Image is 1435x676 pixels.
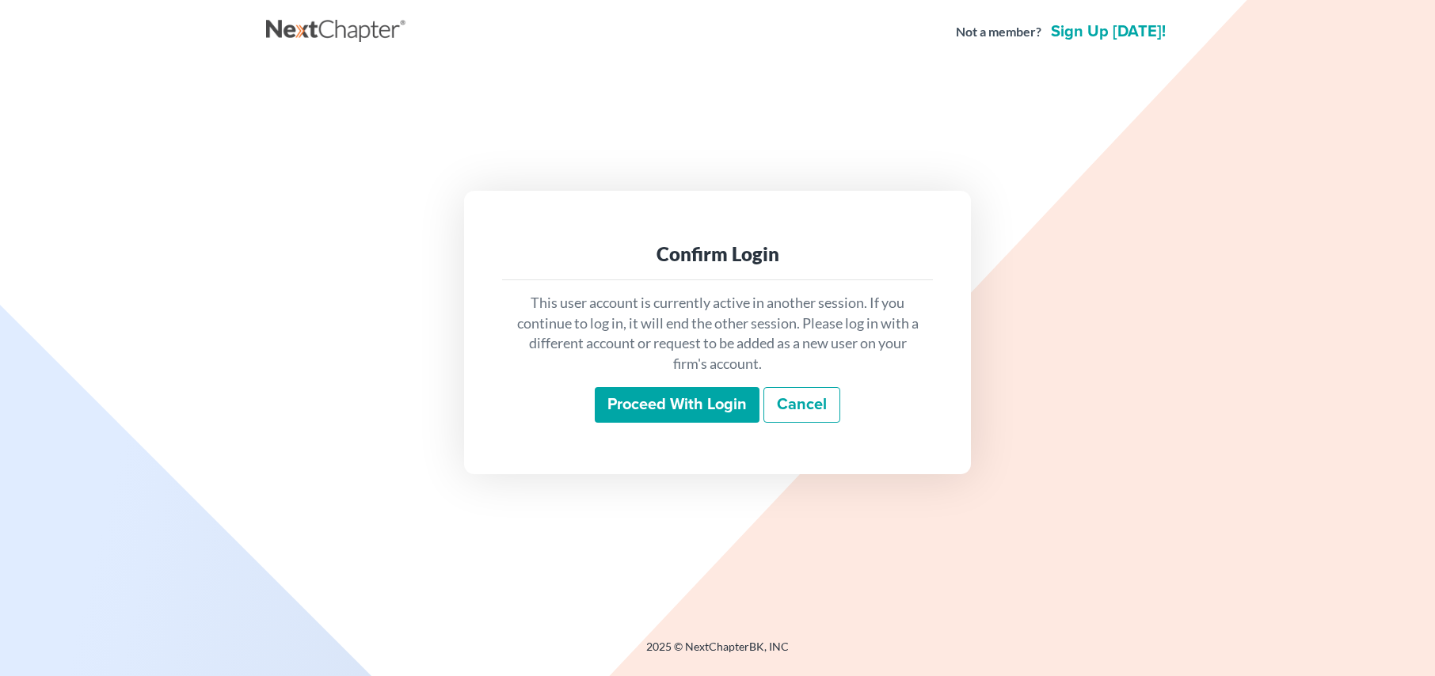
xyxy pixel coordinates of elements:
[515,241,920,267] div: Confirm Login
[515,293,920,374] p: This user account is currently active in another session. If you continue to log in, it will end ...
[956,23,1041,41] strong: Not a member?
[595,387,759,423] input: Proceed with login
[266,639,1169,667] div: 2025 © NextChapterBK, INC
[1048,24,1169,40] a: Sign up [DATE]!
[763,387,840,423] a: Cancel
